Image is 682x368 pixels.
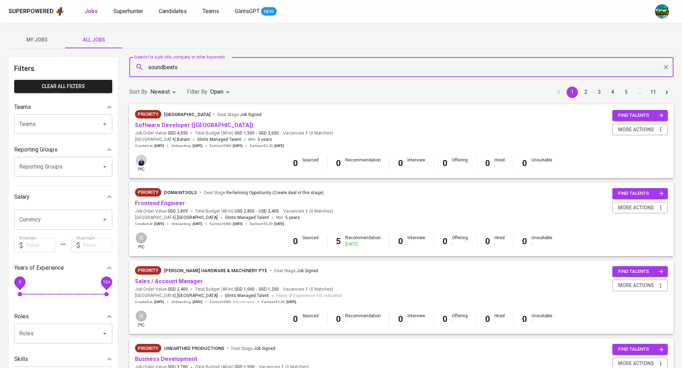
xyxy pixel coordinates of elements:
b: 0 [293,158,298,168]
span: Job Order Value [135,208,188,214]
b: 0 [485,314,490,324]
div: - [345,163,381,169]
span: Re-farming Opportunity (Create deal in this stage) [226,190,324,195]
div: - [452,319,468,325]
button: Go to next page [661,87,672,98]
button: Clear [661,62,671,72]
div: Sourced [302,313,319,325]
span: Earliest EMD : [210,221,243,226]
p: Filter By [187,88,207,96]
span: find talents [618,345,664,353]
div: New Job received from Demand Team [135,110,161,119]
a: Jobs [85,7,99,16]
span: SGD 2,400 [168,286,188,292]
span: [DATE] [154,300,164,304]
a: Teams [202,7,221,16]
b: 0 [398,236,403,246]
span: - [256,286,257,292]
div: - [407,163,425,169]
div: - [452,241,468,247]
div: Interview [407,235,425,247]
span: Priority [135,267,161,274]
div: - [302,319,319,325]
span: Onboarding : [171,300,202,304]
span: 5 years [285,215,300,220]
button: find talents [612,110,668,121]
span: more actions [618,203,654,212]
span: [DATE] [193,143,202,148]
div: - [531,319,552,325]
span: Glints Managed Talent [225,215,269,220]
div: Unsuitable [531,157,552,169]
span: Onboarding : [171,221,202,226]
div: - [345,319,381,325]
span: Deal Stage : [231,346,275,351]
div: Teams [14,100,112,114]
button: find talents [612,266,668,277]
div: Interview [407,157,425,169]
div: Reporting Groups [14,143,112,157]
b: 0 [485,236,490,246]
b: 0 [336,158,341,168]
span: more actions [618,125,654,134]
div: - [494,319,505,325]
span: Superhunter [113,8,143,15]
span: find talents [618,268,664,276]
span: USD 2,800 [234,208,255,214]
span: [PERSON_NAME] Hardware & Machinery Pte [164,268,267,273]
span: 0 [18,279,21,284]
div: pic [135,154,147,172]
span: USD 3,400 [259,208,279,214]
a: Superhunter [113,7,145,16]
span: Created at : [135,143,164,148]
span: Unearthed Productions [164,346,224,351]
span: Job Signed [297,268,318,273]
div: - [302,163,319,169]
div: - [494,241,505,247]
p: Reporting Groups [14,145,58,154]
span: [GEOGRAPHIC_DATA] , [135,136,190,143]
button: page 1 [567,87,578,98]
span: - [256,130,257,136]
button: Open [100,119,110,129]
b: 0 [293,236,298,246]
span: [DATE] [274,221,284,226]
span: SGD 2,809 [168,208,188,214]
p: Roles [14,312,29,321]
span: Earliest EMD : [210,143,243,148]
div: New Job received from Demand Team [135,344,161,352]
div: Unsuitable [531,313,552,325]
b: 0 [522,236,527,246]
span: [DATE] [193,221,202,226]
div: Hired [494,157,505,169]
button: Go to page 4 [607,87,618,98]
span: [DATE] [154,221,164,226]
div: - [452,163,468,169]
div: Sourced [302,157,319,169]
b: 0 [485,158,490,168]
button: Clear All filters [14,80,112,93]
div: Recommendation [345,313,381,325]
div: - [302,241,319,247]
span: [DATE] [154,143,164,148]
span: 1 [304,208,308,214]
a: Superpoweredapp logo [9,6,65,17]
span: SGD 1,500 [234,130,255,136]
button: Open [100,329,110,339]
img: a5d44b89-0c59-4c54-99d0-a63b29d42bd3.jpg [655,4,669,18]
div: Offering [452,235,468,247]
span: Years of Experience not indicated. [276,292,343,300]
b: 0 [398,158,403,168]
button: Go to page 5 [621,87,632,98]
img: annisa@glints.com [136,155,147,166]
span: - [256,208,257,214]
b: 0 [443,158,448,168]
span: GlintsGPT [235,8,260,15]
div: - [407,319,425,325]
span: [DATE] [233,143,243,148]
span: 3 years [258,137,272,142]
a: Software Developer ([GEOGRAPHIC_DATA]) [135,122,253,128]
button: find talents [612,188,668,199]
span: SGD 1,000 [234,286,255,292]
span: Vacancies ( 0 Matches ) [283,286,333,292]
